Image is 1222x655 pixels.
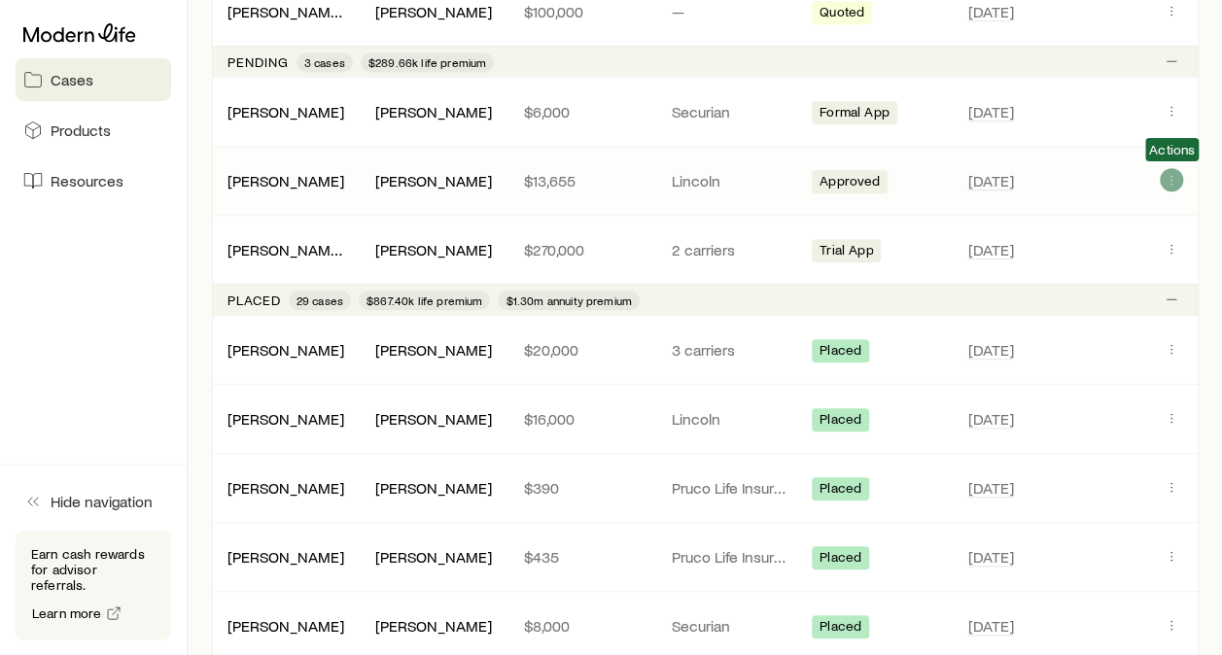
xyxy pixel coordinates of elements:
[16,159,171,202] a: Resources
[967,547,1013,567] span: [DATE]
[368,54,486,70] span: $289.66k life premium
[506,293,632,308] span: $1.30m annuity premium
[16,58,171,101] a: Cases
[227,616,344,635] a: [PERSON_NAME]
[375,102,492,122] div: [PERSON_NAME]
[51,70,93,89] span: Cases
[967,240,1013,259] span: [DATE]
[375,478,492,499] div: [PERSON_NAME]
[227,2,494,20] a: [PERSON_NAME] and [PERSON_NAME]
[16,480,171,523] button: Hide navigation
[227,478,344,497] a: [PERSON_NAME]
[820,242,873,262] span: Trial App
[967,171,1013,190] span: [DATE]
[524,478,641,498] p: $390
[967,340,1013,360] span: [DATE]
[227,409,344,428] a: [PERSON_NAME]
[820,618,861,638] span: Placed
[672,2,788,21] p: —
[820,411,861,431] span: Placed
[524,171,641,190] p: $13,655
[227,240,409,259] a: [PERSON_NAME] and Halle
[375,2,492,22] div: [PERSON_NAME]
[967,2,1013,21] span: [DATE]
[524,616,641,636] p: $8,000
[672,240,788,259] p: 2 carriers
[227,547,344,568] div: [PERSON_NAME]
[367,293,482,308] span: $867.40k life premium
[672,340,788,360] p: 3 carriers
[672,409,788,429] p: Lincoln
[227,340,344,359] a: [PERSON_NAME]
[524,409,641,429] p: $16,000
[524,547,641,567] p: $435
[524,340,641,360] p: $20,000
[227,478,344,499] div: [PERSON_NAME]
[227,171,344,191] div: [PERSON_NAME]
[967,478,1013,498] span: [DATE]
[967,409,1013,429] span: [DATE]
[32,606,102,620] span: Learn more
[227,340,344,361] div: [PERSON_NAME]
[672,171,788,190] p: Lincoln
[524,102,641,121] p: $6,000
[375,547,492,568] div: [PERSON_NAME]
[375,171,492,191] div: [PERSON_NAME]
[227,616,344,637] div: [PERSON_NAME]
[1149,142,1195,157] span: Actions
[16,531,171,639] div: Earn cash rewards for advisor referrals.Learn more
[524,240,641,259] p: $270,000
[820,342,861,362] span: Placed
[227,547,344,566] a: [PERSON_NAME]
[672,616,788,636] p: Securian
[672,102,788,121] p: Securian
[51,121,111,140] span: Products
[375,340,492,361] div: [PERSON_NAME]
[297,293,343,308] span: 29 cases
[820,4,864,24] span: Quoted
[227,102,344,122] div: [PERSON_NAME]
[967,616,1013,636] span: [DATE]
[304,54,345,70] span: 3 cases
[31,546,156,593] p: Earn cash rewards for advisor referrals.
[820,480,861,500] span: Placed
[227,54,289,70] p: Pending
[672,547,788,567] p: Pruco Life Insurance Company
[227,2,344,22] div: [PERSON_NAME] and [PERSON_NAME]
[227,102,344,121] a: [PERSON_NAME]
[227,240,344,260] div: [PERSON_NAME] and Halle
[375,409,492,430] div: [PERSON_NAME]
[967,102,1013,121] span: [DATE]
[51,171,123,190] span: Resources
[227,409,344,430] div: [PERSON_NAME]
[375,616,492,637] div: [PERSON_NAME]
[227,171,344,190] a: [PERSON_NAME]
[51,492,153,511] span: Hide navigation
[820,173,880,193] span: Approved
[227,293,281,308] p: Placed
[524,2,641,21] p: $100,000
[375,240,492,260] div: [PERSON_NAME]
[820,104,890,124] span: Formal App
[16,109,171,152] a: Products
[820,549,861,569] span: Placed
[672,478,788,498] p: Pruco Life Insurance Company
